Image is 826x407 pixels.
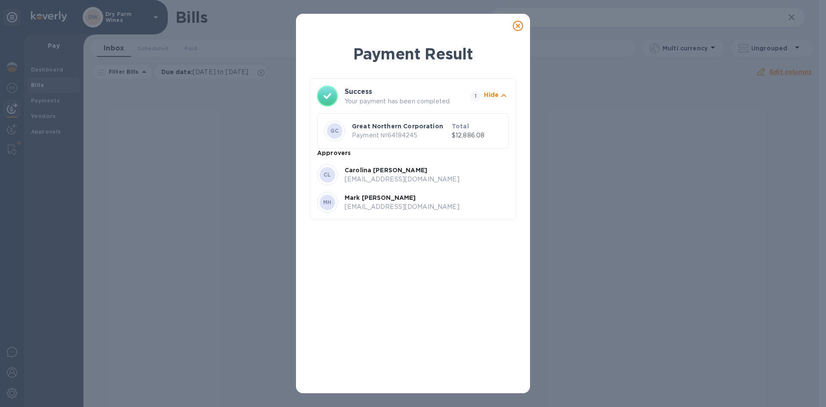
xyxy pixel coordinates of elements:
[345,202,509,211] p: [EMAIL_ADDRESS][DOMAIN_NAME]
[330,127,339,134] b: GC
[452,123,469,130] b: Total
[470,91,481,101] span: 1
[345,97,467,106] p: Your payment has been completed.
[452,131,502,140] p: $12,886.08
[323,199,332,205] b: MH
[484,90,509,102] button: Hide
[352,131,448,140] p: Payment № 64184245
[345,87,455,97] h3: Success
[345,175,509,184] p: [EMAIL_ADDRESS][DOMAIN_NAME]
[310,43,516,65] h1: Payment Result
[345,194,416,201] b: Mark [PERSON_NAME]
[317,149,351,156] b: Approvers
[484,90,499,99] p: Hide
[324,171,331,178] b: CL
[352,122,448,130] p: Great Northern Corporation
[345,167,427,174] b: Carolina [PERSON_NAME]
